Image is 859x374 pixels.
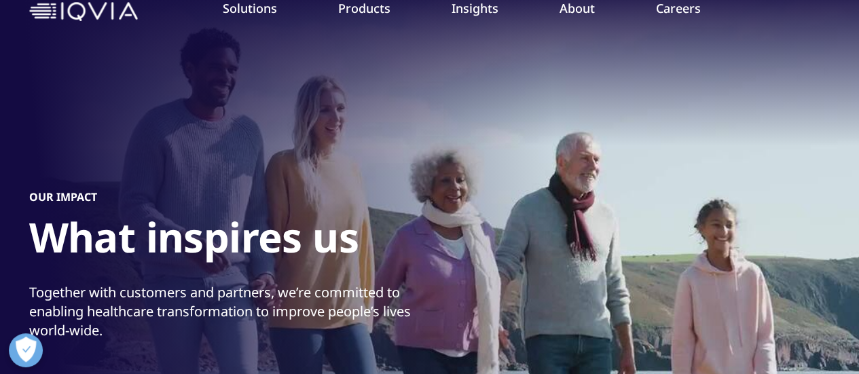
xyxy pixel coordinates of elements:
h5: Our Impact [29,190,97,204]
img: IQVIA Healthcare Information Technology and Pharma Clinical Research Company [29,2,138,22]
h1: What inspires us [29,212,359,271]
div: Together with customers and partners, we’re committed to enabling healthcare transformation to im... [29,283,426,340]
button: Open Preferences [9,333,43,367]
